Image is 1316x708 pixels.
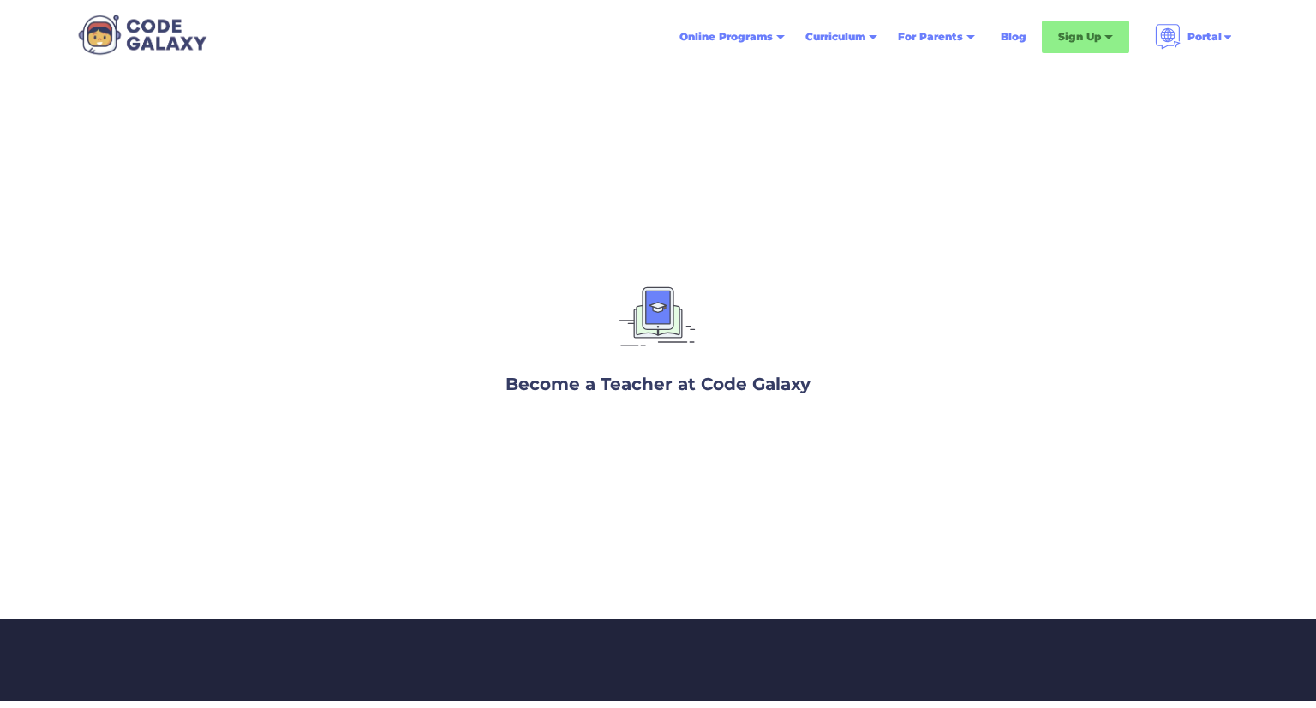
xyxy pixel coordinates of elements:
[505,371,811,397] h3: Become a Teacher at Code Galaxy
[613,277,703,363] img: Connect with Our Tutors
[679,28,773,45] div: Online Programs
[1058,28,1101,45] div: Sign Up
[1187,28,1222,45] div: Portal
[805,28,865,45] div: Curriculum
[898,28,963,45] div: For Parents
[990,21,1037,52] a: Blog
